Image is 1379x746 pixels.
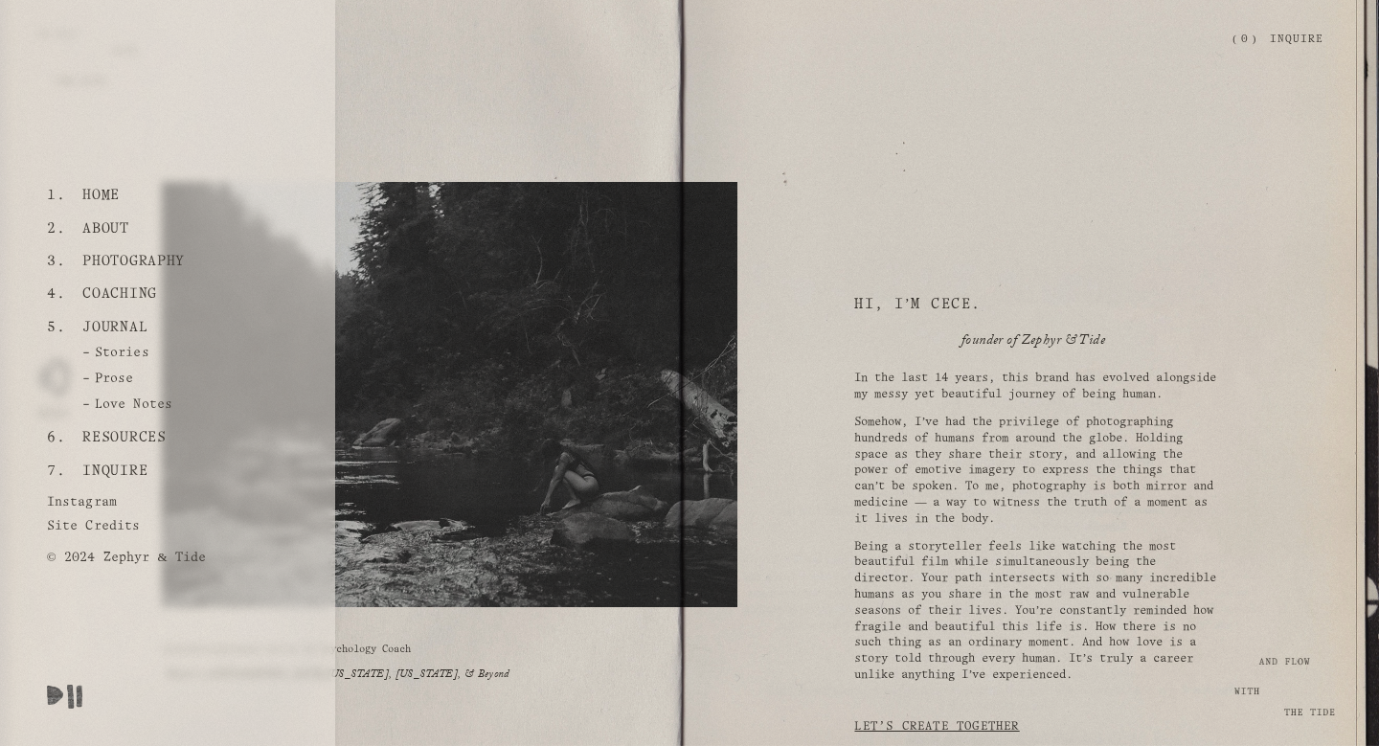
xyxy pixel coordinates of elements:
[76,421,173,454] a: Resources
[1270,23,1324,57] a: Inquire
[1232,33,1255,47] a: 0 items in cart
[854,539,1217,684] p: Being a storyteller feels like watching the most beautiful film while simultaneously being the di...
[854,415,1217,528] p: Somehow, I’ve had the privilege of photographing hundreds of humans from around the globe. Holdin...
[961,330,1105,353] em: founder of Zephyr & Tide
[854,709,1019,745] a: Let's Create Together
[47,397,180,421] a: Love Notes
[47,543,214,567] a: © 2024 Zephyr & Tide
[76,245,192,278] a: Photography
[47,372,141,396] a: Prose
[76,179,127,212] a: Home
[1232,34,1236,44] span: (
[76,311,155,344] a: Journal
[1253,34,1256,44] span: )
[47,487,124,511] a: Instagram
[47,511,147,543] a: Site Credits
[854,295,1217,315] h2: Hi, I’m cece.
[47,346,156,370] a: Stories
[76,455,155,487] a: Inquire
[76,278,165,310] a: Coaching
[76,213,137,245] a: About
[168,667,509,685] em: Based in [GEOGRAPHIC_DATA][US_STATE], [US_STATE], & Beyond
[1241,34,1248,44] span: 0
[854,371,1217,403] p: In the last 14 years, this brand has evolved alongside my messy yet beautiful journey of being hu...
[162,644,411,654] span: Interdisciplinary Artist & Psychology Coach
